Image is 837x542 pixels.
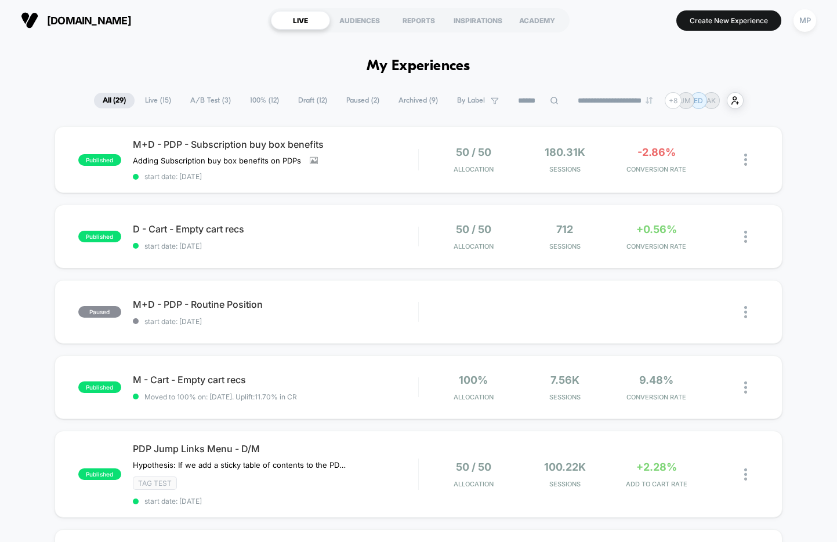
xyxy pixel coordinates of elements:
img: close [744,468,747,481]
span: Live ( 15 ) [136,93,180,108]
span: published [78,154,121,166]
span: 50 / 50 [456,146,491,158]
span: 100.22k [544,461,586,473]
button: MP [790,9,820,32]
span: PDP Jump Links Menu - D/M [133,443,418,454]
button: [DOMAIN_NAME] [17,11,135,30]
img: close [744,231,747,243]
div: INSPIRATIONS [448,11,508,30]
span: CONVERSION RATE [614,165,700,173]
div: ACADEMY [508,11,567,30]
span: start date: [DATE] [133,497,418,505]
span: 50 / 50 [456,461,491,473]
img: close [744,154,747,166]
img: close [744,381,747,394]
span: Sessions [522,480,608,488]
span: paused [78,306,121,318]
span: Sessions [522,242,608,250]
span: Paused ( 2 ) [338,93,388,108]
span: M - Cart - Empty cart recs [133,374,418,385]
span: Sessions [522,393,608,401]
span: 50 / 50 [456,223,491,235]
span: Draft ( 12 ) [289,93,336,108]
span: Moved to 100% on: [DATE] . Uplift: 11.70% in CR [144,392,297,401]
img: end [646,97,653,104]
span: start date: [DATE] [133,317,418,326]
span: -2.86% [637,146,676,158]
div: REPORTS [389,11,448,30]
span: published [78,381,121,393]
span: D - Cart - Empty cart recs [133,223,418,235]
div: AUDIENCES [330,11,389,30]
span: published [78,468,121,480]
span: By Label [457,96,485,105]
img: Visually logo [21,12,38,29]
p: JM [680,96,691,105]
span: ADD TO CART RATE [614,480,700,488]
span: Allocation [454,165,494,173]
img: close [744,306,747,318]
span: 180.31k [545,146,585,158]
span: 7.56k [550,374,579,386]
span: A/B Test ( 3 ) [182,93,240,108]
span: 100% [459,374,488,386]
span: M+D - PDP - Subscription buy box benefits [133,139,418,150]
span: Archived ( 9 ) [390,93,447,108]
span: CONVERSION RATE [614,393,700,401]
span: All ( 29 ) [94,93,135,108]
span: Allocation [454,480,494,488]
p: AK [706,96,716,105]
span: published [78,231,121,242]
span: [DOMAIN_NAME] [47,14,131,27]
span: Hypothesis: If we add a sticky table of contents to the PDP we can expect to see an increase in a... [133,460,348,470]
p: ED [694,96,703,105]
button: Create New Experience [676,10,781,31]
span: +2.28% [636,461,677,473]
span: M+D - PDP - Routine Position [133,299,418,310]
span: Adding Subscription buy box benefits on PDPs [133,156,301,165]
div: + 8 [665,92,682,109]
span: Allocation [454,242,494,250]
span: start date: [DATE] [133,242,418,250]
span: Allocation [454,393,494,401]
span: +0.56% [636,223,677,235]
span: 100% ( 12 ) [241,93,288,108]
span: Sessions [522,165,608,173]
span: 712 [556,223,573,235]
span: 9.48% [639,374,673,386]
span: CONVERSION RATE [614,242,700,250]
div: LIVE [271,11,330,30]
h1: My Experiences [367,58,470,75]
span: start date: [DATE] [133,172,418,181]
span: TAG Test [133,476,177,490]
div: MP [793,9,816,32]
